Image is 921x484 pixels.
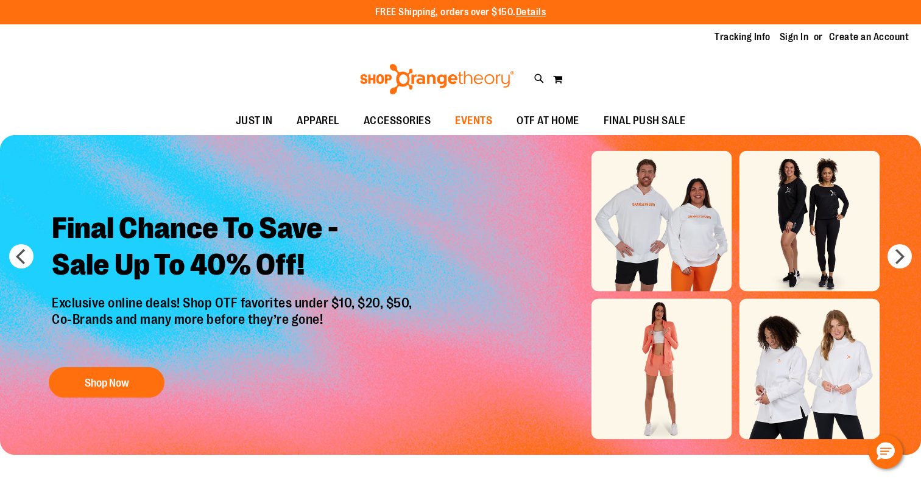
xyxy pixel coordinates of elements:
[443,107,504,135] a: EVENTS
[358,64,516,94] img: Shop Orangetheory
[224,107,285,135] a: JUST IN
[351,107,443,135] a: ACCESSORIES
[455,107,492,135] span: EVENTS
[49,367,164,398] button: Shop Now
[869,435,903,469] button: Hello, have a question? Let’s chat.
[829,30,909,44] a: Create an Account
[43,201,425,295] h2: Final Chance To Save - Sale Up To 40% Off!
[516,7,546,18] a: Details
[375,5,546,19] p: FREE Shipping, orders over $150.
[297,107,339,135] span: APPAREL
[9,244,34,268] button: prev
[604,107,686,135] span: FINAL PUSH SALE
[504,107,591,135] a: OTF AT HOME
[591,107,698,135] a: FINAL PUSH SALE
[887,244,912,268] button: next
[364,107,431,135] span: ACCESSORIES
[43,295,425,355] p: Exclusive online deals! Shop OTF favorites under $10, $20, $50, Co-Brands and many more before th...
[43,201,425,404] a: Final Chance To Save -Sale Up To 40% Off! Exclusive online deals! Shop OTF favorites under $10, $...
[715,30,771,44] a: Tracking Info
[284,107,351,135] a: APPAREL
[236,107,273,135] span: JUST IN
[517,107,579,135] span: OTF AT HOME
[780,30,809,44] a: Sign In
